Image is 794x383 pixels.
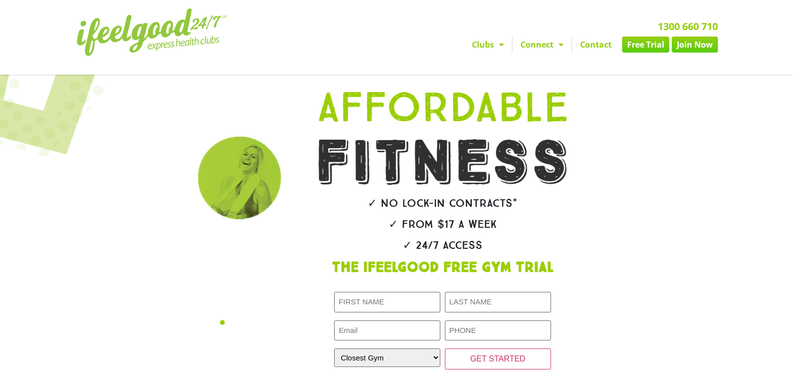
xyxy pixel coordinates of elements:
a: Connect [512,37,572,53]
nav: Menu [305,37,718,53]
h1: The IfeelGood Free Gym Trial [288,261,598,275]
a: Join Now [672,37,718,53]
a: Contact [572,37,620,53]
h2: ✓ 24/7 Access [288,240,598,251]
input: GET STARTED [445,348,551,369]
input: Email [334,320,440,341]
h2: ✓ From $17 a week [288,219,598,230]
a: 1300 660 710 [658,20,718,33]
a: Free Trial [622,37,669,53]
h2: ✓ No lock-in contracts* [288,198,598,209]
input: LAST NAME [445,292,551,312]
input: PHONE [445,320,551,341]
input: FIRST NAME [334,292,440,312]
a: Clubs [464,37,512,53]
